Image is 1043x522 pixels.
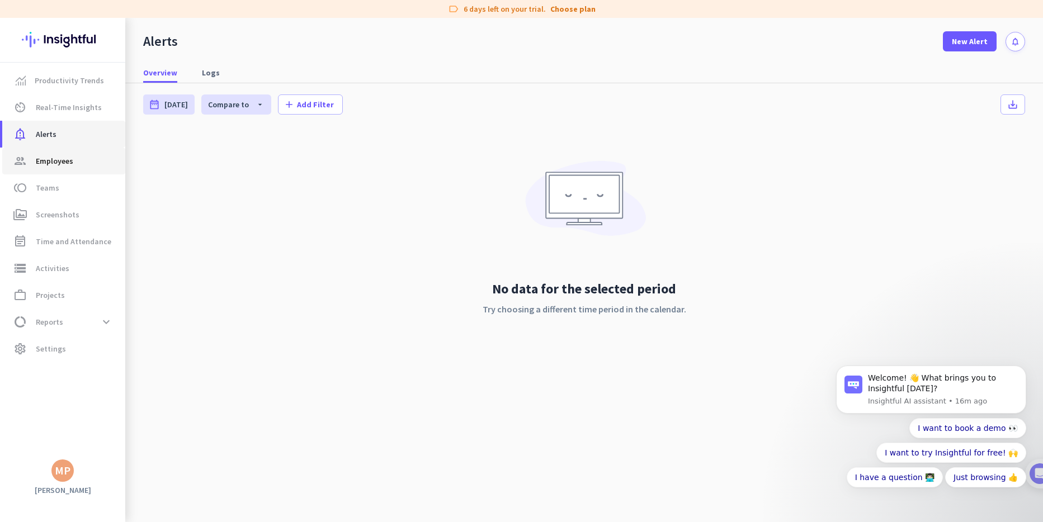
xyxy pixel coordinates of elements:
span: Overview [143,67,177,78]
div: Alerts [143,33,178,50]
i: storage [13,262,27,275]
p: Try choosing a different time period in the calendar. [483,302,686,316]
span: [DATE] [164,99,188,110]
img: Insightful logo [22,18,103,61]
img: menu-item [16,75,26,86]
button: save_alt [1000,94,1025,115]
span: Projects [36,288,65,302]
a: perm_mediaScreenshots [2,201,125,228]
a: groupEmployees [2,148,125,174]
a: event_noteTime and Attendance [2,228,125,255]
i: work_outline [13,288,27,302]
i: label [448,3,459,15]
i: av_timer [13,101,27,114]
span: Logs [202,67,220,78]
h2: No data for the selected period [483,280,686,298]
i: perm_media [13,208,27,221]
span: Add Filter [297,99,334,110]
span: Screenshots [36,208,79,221]
span: Compare to [208,99,249,110]
i: add [284,99,295,110]
span: Time and Attendance [36,235,111,248]
i: save_alt [1007,99,1018,110]
a: settingsSettings [2,335,125,362]
button: expand_more [96,312,116,332]
span: Teams [36,181,59,194]
img: No data [520,153,649,252]
i: event_note [13,235,27,248]
i: date_range [149,99,160,110]
button: addAdd Filter [278,94,343,115]
i: notification_important [13,127,27,141]
a: tollTeams [2,174,125,201]
div: MP [55,465,70,476]
span: Productivity Trends [35,74,104,87]
i: group [13,154,27,168]
a: work_outlineProjects [2,282,125,309]
button: New Alert [943,31,997,51]
span: New Alert [952,36,988,47]
button: notifications [1006,32,1025,51]
span: Reports [36,315,63,329]
i: arrow_drop_down [249,100,265,109]
iframe: Intercom notifications message [819,279,1043,516]
span: Settings [36,342,66,355]
span: Alerts [36,127,56,141]
i: toll [13,181,27,194]
a: menu-itemProductivity Trends [2,67,125,94]
span: Employees [36,154,73,168]
a: data_usageReportsexpand_more [2,309,125,335]
span: Real-Time Insights [36,101,102,114]
i: settings [13,342,27,355]
a: Choose plan [550,3,596,15]
span: Activities [36,262,69,275]
a: av_timerReal-Time Insights [2,94,125,121]
a: storageActivities [2,255,125,282]
i: data_usage [13,315,27,329]
a: notification_importantAlerts [2,121,125,148]
i: notifications [1011,37,1020,46]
